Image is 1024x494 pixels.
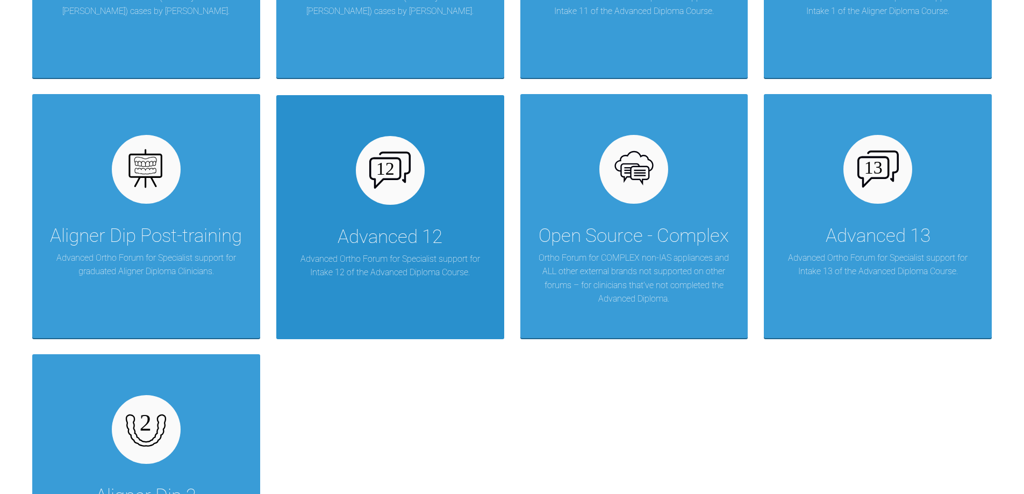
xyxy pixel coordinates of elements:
[48,251,244,278] p: Advanced Ortho Forum for Specialist support for graduated Aligner Diploma Clinicians.
[50,221,242,251] div: Aligner Dip Post-training
[369,152,411,188] img: advanced-12.503f70cd.svg
[125,409,167,450] img: aligner-diploma-2.b6fe054d.svg
[857,151,899,187] img: advanced-13.47c9b60d.svg
[32,94,260,338] a: Aligner Dip Post-trainingAdvanced Ortho Forum for Specialist support for graduated Aligner Diplom...
[276,94,504,338] a: Advanced 12Advanced Ortho Forum for Specialist support for Intake 12 of the Advanced Diploma Course.
[536,251,732,306] p: Ortho Forum for COMPLEX non-IAS appliances and ALL other external brands not supported on other f...
[764,94,992,338] a: Advanced 13Advanced Ortho Forum for Specialist support for Intake 13 of the Advanced Diploma Course.
[125,148,167,190] img: aligner-diploma.90870aee.svg
[520,94,748,338] a: Open Source - ComplexOrtho Forum for COMPLEX non-IAS appliances and ALL other external brands not...
[613,148,655,190] img: opensource.6e495855.svg
[780,251,976,278] p: Advanced Ortho Forum for Specialist support for Intake 13 of the Advanced Diploma Course.
[292,252,488,280] p: Advanced Ortho Forum for Specialist support for Intake 12 of the Advanced Diploma Course.
[539,221,729,251] div: Open Source - Complex
[826,221,930,251] div: Advanced 13
[338,222,442,252] div: Advanced 12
